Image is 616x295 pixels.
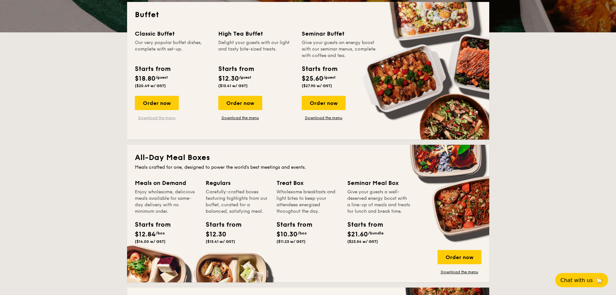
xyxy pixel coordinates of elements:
span: ($11.23 w/ GST) [276,239,306,244]
div: Seminar Buffet [302,29,377,38]
span: Chat with us [560,277,593,283]
span: ($27.90 w/ GST) [302,84,332,88]
div: Starts from [302,64,337,74]
div: Give your guests an energy boost with our seminar menus, complete with coffee and tea. [302,40,377,59]
div: Starts from [218,64,254,74]
span: ($13.41 w/ GST) [206,239,235,244]
div: Meals on Demand [135,178,198,187]
div: Enjoy wholesome, delicious meals available for same-day delivery with no minimum order. [135,189,198,215]
span: 🦙 [595,277,603,284]
span: /box [156,231,165,235]
h2: All-Day Meal Boxes [135,153,481,163]
span: $25.60 [302,75,323,83]
div: Starts from [206,220,235,230]
span: /box [297,231,307,235]
div: Give your guests a well-deserved energy boost with a line-up of meals and treats for lunch and br... [347,189,410,215]
div: Carefully-crafted boxes featuring highlights from our buffet, curated for a balanced, satisfying ... [206,189,269,215]
div: Order now [218,96,262,110]
div: Starts from [276,220,306,230]
span: $12.84 [135,231,156,238]
h2: Buffet [135,10,481,20]
div: Starts from [347,220,376,230]
span: $12.30 [206,231,226,238]
span: ($20.49 w/ GST) [135,84,166,88]
div: Starts from [135,220,164,230]
div: High Tea Buffet [218,29,294,38]
div: Seminar Meal Box [347,178,410,187]
div: Classic Buffet [135,29,211,38]
a: Download the menu [438,269,481,275]
a: Download the menu [218,115,262,120]
span: $18.80 [135,75,156,83]
span: $12.30 [218,75,239,83]
span: /guest [156,75,168,80]
span: ($13.41 w/ GST) [218,84,248,88]
span: $21.60 [347,231,368,238]
span: ($14.00 w/ GST) [135,239,166,244]
div: Wholesome breakfasts and light bites to keep your attendees energised throughout the day. [276,189,340,215]
a: Download the menu [135,115,179,120]
span: ($23.54 w/ GST) [347,239,378,244]
a: Download the menu [302,115,346,120]
div: Order now [438,250,481,264]
div: Starts from [135,64,170,74]
div: Our very popular buffet dishes, complete with set-up. [135,40,211,59]
div: Order now [135,96,179,110]
span: /guest [239,75,251,80]
button: Chat with us🦙 [555,273,608,287]
span: /guest [323,75,336,80]
span: /bundle [368,231,384,235]
span: $10.30 [276,231,297,238]
div: Delight your guests with our light and tasty bite-sized treats. [218,40,294,59]
div: Meals crafted for one, designed to power the world's best meetings and events. [135,164,481,171]
div: Order now [302,96,346,110]
div: Regulars [206,178,269,187]
div: Treat Box [276,178,340,187]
